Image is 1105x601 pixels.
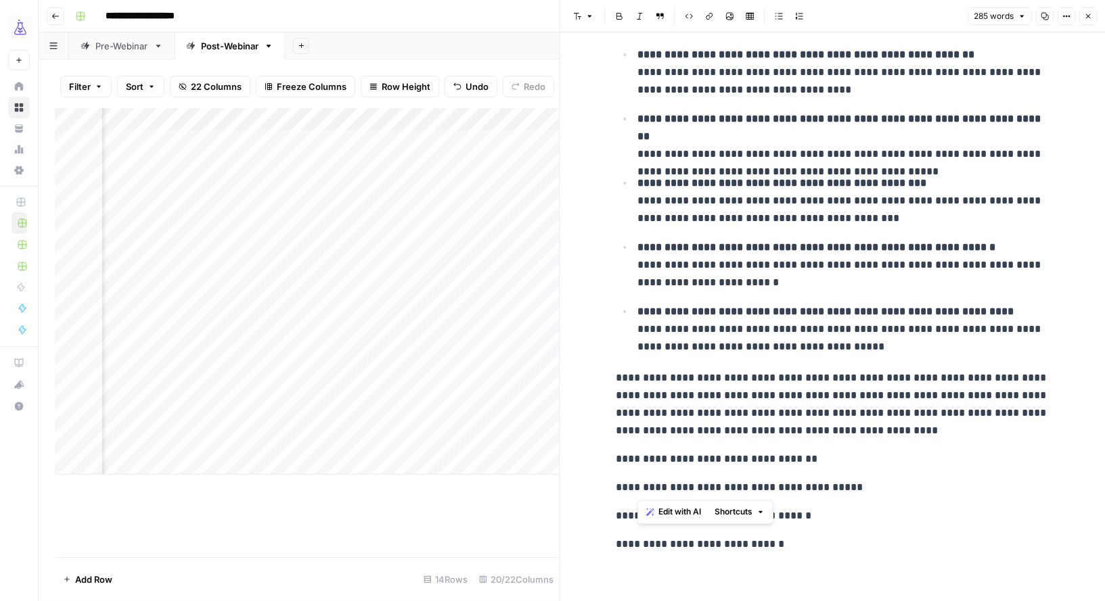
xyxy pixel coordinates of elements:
span: Sort [126,80,143,93]
a: Your Data [8,118,30,139]
span: Redo [524,80,545,93]
button: What's new? [8,374,30,395]
span: Freeze Columns [277,80,346,93]
div: 14 Rows [418,569,474,590]
div: What's new? [9,375,29,395]
span: Undo [466,80,489,93]
img: AirOps Growth Logo [8,16,32,40]
span: Filter [69,80,91,93]
button: 285 words [968,7,1032,25]
a: Usage [8,139,30,160]
button: Edit with AI [641,503,706,521]
a: Settings [8,160,30,181]
a: AirOps Academy [8,352,30,374]
span: 285 words [974,10,1014,22]
span: Row Height [382,80,430,93]
button: Sort [117,76,164,97]
div: 20/22 Columns [474,569,560,590]
a: Browse [8,97,30,118]
button: Filter [60,76,112,97]
button: Undo [445,76,497,97]
button: 22 Columns [170,76,250,97]
button: Shortcuts [709,503,770,521]
button: Redo [503,76,554,97]
a: Post-Webinar [175,32,285,59]
button: Freeze Columns [256,76,355,97]
span: 22 Columns [191,80,242,93]
span: Edit with AI [658,506,701,518]
a: Home [8,76,30,97]
button: Workspace: AirOps Growth [8,11,30,45]
a: Pre-Webinar [69,32,175,59]
button: Help + Support [8,395,30,417]
span: Shortcuts [715,506,752,518]
div: Post-Webinar [201,39,258,53]
button: Row Height [361,76,439,97]
button: Add Row [55,569,120,590]
span: Add Row [75,573,112,586]
div: Pre-Webinar [95,39,148,53]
